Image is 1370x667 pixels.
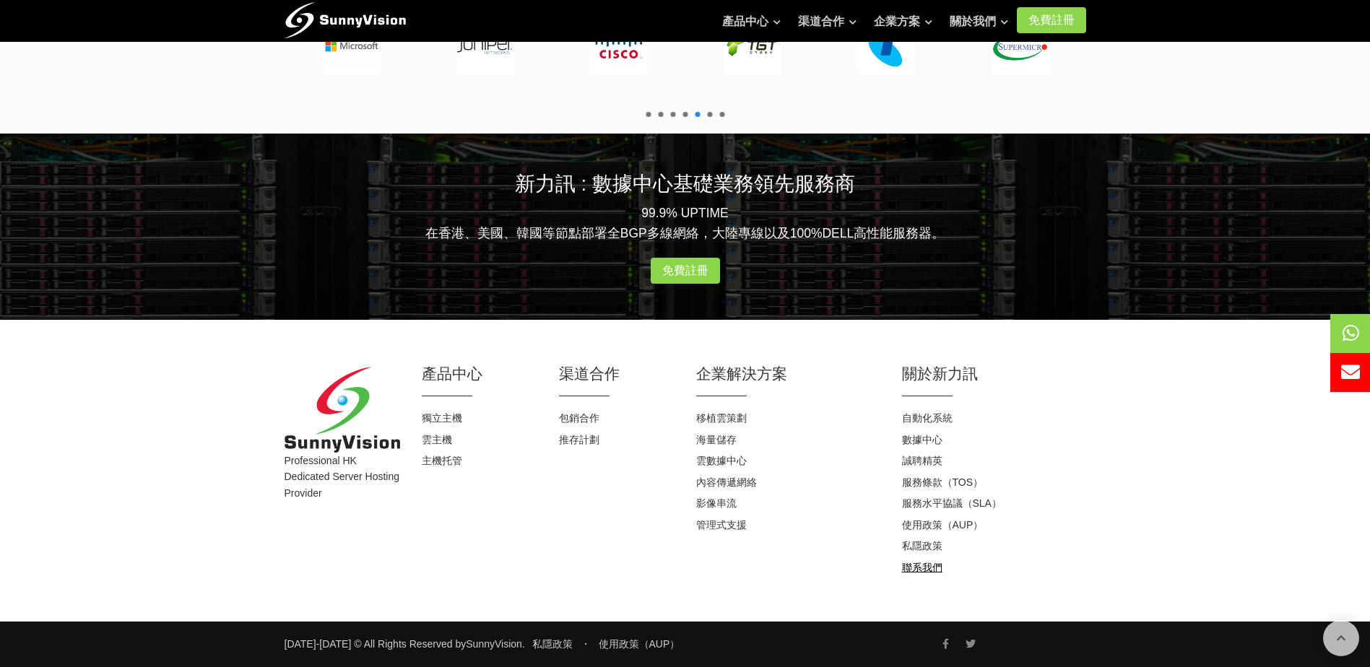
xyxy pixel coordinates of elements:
a: 產品中心 [722,7,781,36]
a: 關於我們 [950,7,1008,36]
a: 渠道合作 [798,7,857,36]
a: 聯系我們 [902,562,942,573]
small: [DATE]-[DATE] © All Rights Reserved by . [285,636,525,652]
a: SunnyVision [466,638,522,650]
a: 數據中心 [902,434,942,445]
a: 誠聘精英 [902,455,942,466]
span: ・ [581,638,591,650]
a: 雲主機 [422,434,452,445]
a: 包銷合作 [559,412,599,424]
img: telstra-150.png [857,17,915,75]
img: juniper-150.png [456,17,514,75]
h2: 渠道合作 [559,363,675,384]
img: tgs-150.png [724,17,781,75]
img: SunnyVision Limited [285,367,400,453]
a: 使用政策（AUP） [599,638,680,650]
a: 主機托管 [422,455,462,466]
a: 私隱政策 [532,638,573,650]
a: 免費註冊 [651,258,720,284]
a: 免費註冊 [1017,7,1086,33]
a: 獨立主機 [422,412,462,424]
a: 服務條款（TOS） [902,476,984,488]
img: supermicro-150.png [991,17,1049,75]
a: 雲數據中心 [696,455,747,466]
h2: 企業解決方案 [696,363,880,384]
a: 海量儲存 [696,434,737,445]
p: 99.9% UPTIME 在香港、美國、韓國等節點部署全BGP多線網絡，大陸專線以及100%DELL高性能服務器。 [285,203,1086,243]
a: 自動化系統 [902,412,953,424]
h2: 新力訊 : 數據中心基礎業務領先服務商 [285,170,1086,198]
a: 企業方案 [874,7,932,36]
a: 移植雲策劃 [696,412,747,424]
a: 影像串流 [696,497,737,509]
img: microsoft-150.png [323,17,381,75]
a: 推存計劃 [559,434,599,445]
h2: 產品中心 [422,363,537,384]
h2: 關於新力訊 [902,363,1086,384]
a: 管理式支援 [696,519,747,531]
a: 內容傳遞網絡 [696,476,757,488]
a: 使用政策（AUP） [902,519,984,531]
a: 服務水平協議（SLA） [902,497,1002,509]
a: 私隱政策 [902,540,942,552]
img: cisco-150.png [590,17,648,75]
div: Professional HK Dedicated Server Hosting Provider [274,367,411,578]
